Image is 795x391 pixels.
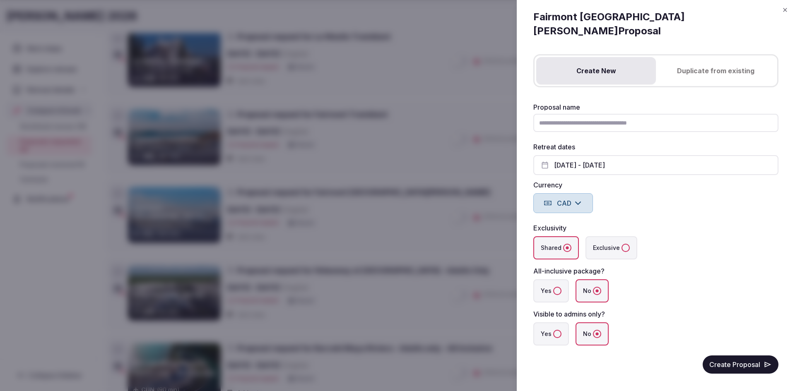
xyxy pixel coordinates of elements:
label: Yes [533,322,569,345]
label: Exclusivity [533,224,566,232]
button: No [593,287,601,295]
label: Proposal name [533,104,778,110]
button: Create New [536,57,656,84]
button: CAD [533,193,593,213]
button: [DATE] - [DATE] [533,155,778,175]
label: No [576,322,609,345]
label: No [576,279,609,302]
label: Currency [533,182,778,188]
label: Visible to admins only? [533,310,605,318]
button: Create Proposal [703,355,778,374]
label: Shared [533,236,579,259]
button: Duplicate from existing [656,57,776,84]
h2: Fairmont [GEOGRAPHIC_DATA][PERSON_NAME] Proposal [533,10,778,38]
label: Retreat dates [533,143,575,151]
label: Yes [533,279,569,302]
button: No [593,330,601,338]
label: All-inclusive package? [533,267,605,275]
button: Exclusive [622,244,630,252]
button: Shared [563,244,571,252]
label: Exclusive [585,236,637,259]
button: Yes [553,330,561,338]
button: Yes [553,287,561,295]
